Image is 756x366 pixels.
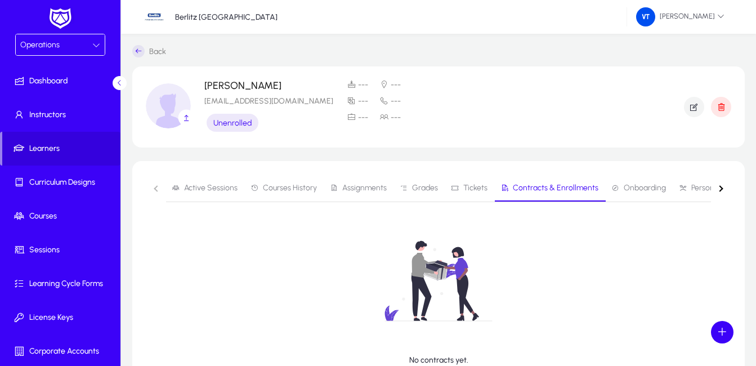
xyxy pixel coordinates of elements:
span: Learners [2,143,120,154]
p: [PERSON_NAME] [204,80,333,91]
span: Corporate Accounts [2,346,123,357]
span: --- [358,80,368,90]
span: Assignments [342,184,387,192]
span: --- [358,113,368,122]
a: Instructors [2,98,123,132]
p: Berlitz [GEOGRAPHIC_DATA] [175,12,278,22]
span: Operations [20,40,60,50]
span: Courses [2,211,123,222]
span: Sessions [2,244,123,256]
span: Grades [412,184,438,192]
a: Back [132,45,166,57]
span: Dashboard [2,75,123,87]
span: --- [391,80,401,90]
span: --- [391,113,401,122]
span: Contracts & Enrollments [513,184,598,192]
img: white-logo.png [46,7,74,30]
img: no-data.svg [339,216,538,346]
span: Courses History [263,184,317,192]
span: --- [391,96,401,106]
img: 34.jpg [144,6,165,28]
span: Active Sessions [184,184,238,192]
span: Tickets [463,184,487,192]
span: License Keys [2,312,123,323]
span: Unenrolled [213,118,252,128]
a: Sessions [2,233,123,267]
a: Courses [2,199,123,233]
button: [PERSON_NAME] [627,7,733,27]
img: 224.png [636,7,655,26]
span: Learning Cycle Forms [2,278,123,289]
a: Dashboard [2,64,123,98]
span: Onboarding [624,184,666,192]
a: Curriculum Designs [2,166,123,199]
p: [EMAIL_ADDRESS][DOMAIN_NAME] [204,96,333,107]
span: Curriculum Designs [2,177,123,188]
a: License Keys [2,301,123,334]
a: Learning Cycle Forms [2,267,123,301]
span: [PERSON_NAME] [636,7,724,26]
p: No contracts yet. [409,355,468,365]
span: --- [358,96,368,106]
img: profile_image [146,83,191,128]
span: Instructors [2,109,123,120]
